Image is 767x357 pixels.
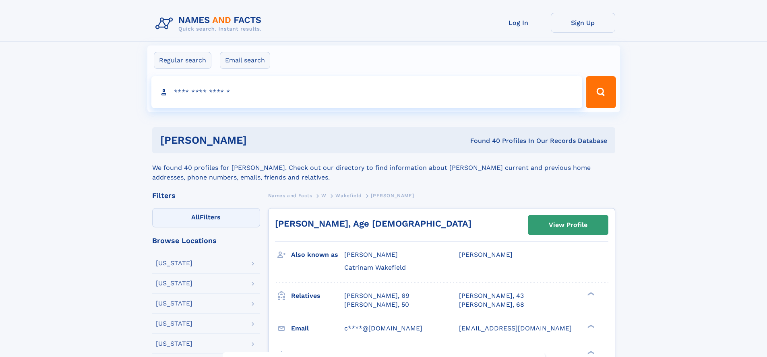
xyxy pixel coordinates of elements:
[459,251,513,258] span: [PERSON_NAME]
[335,190,362,200] a: Wakefield
[160,135,359,145] h1: [PERSON_NAME]
[585,350,595,355] div: ❯
[152,237,260,244] div: Browse Locations
[586,76,616,108] button: Search Button
[268,190,312,200] a: Names and Facts
[321,193,327,198] span: W
[275,219,471,229] a: [PERSON_NAME], Age [DEMOGRAPHIC_DATA]
[156,320,192,327] div: [US_STATE]
[585,291,595,296] div: ❯
[152,208,260,227] label: Filters
[154,52,211,69] label: Regular search
[486,13,551,33] a: Log In
[156,300,192,307] div: [US_STATE]
[344,300,409,309] a: [PERSON_NAME], 50
[152,13,268,35] img: Logo Names and Facts
[291,289,344,303] h3: Relatives
[152,192,260,199] div: Filters
[585,324,595,329] div: ❯
[528,215,608,235] a: View Profile
[459,291,524,300] a: [PERSON_NAME], 43
[151,76,583,108] input: search input
[459,300,524,309] a: [PERSON_NAME], 68
[291,322,344,335] h3: Email
[549,216,587,234] div: View Profile
[358,136,607,145] div: Found 40 Profiles In Our Records Database
[291,248,344,262] h3: Also known as
[344,291,409,300] a: [PERSON_NAME], 69
[220,52,270,69] label: Email search
[335,193,362,198] span: Wakefield
[156,280,192,287] div: [US_STATE]
[551,13,615,33] a: Sign Up
[344,264,406,271] span: Catrinam Wakefield
[459,324,572,332] span: [EMAIL_ADDRESS][DOMAIN_NAME]
[156,340,192,347] div: [US_STATE]
[344,251,398,258] span: [PERSON_NAME]
[321,190,327,200] a: W
[156,260,192,266] div: [US_STATE]
[191,213,200,221] span: All
[152,153,615,182] div: We found 40 profiles for [PERSON_NAME]. Check out our directory to find information about [PERSON...
[371,193,414,198] span: [PERSON_NAME]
